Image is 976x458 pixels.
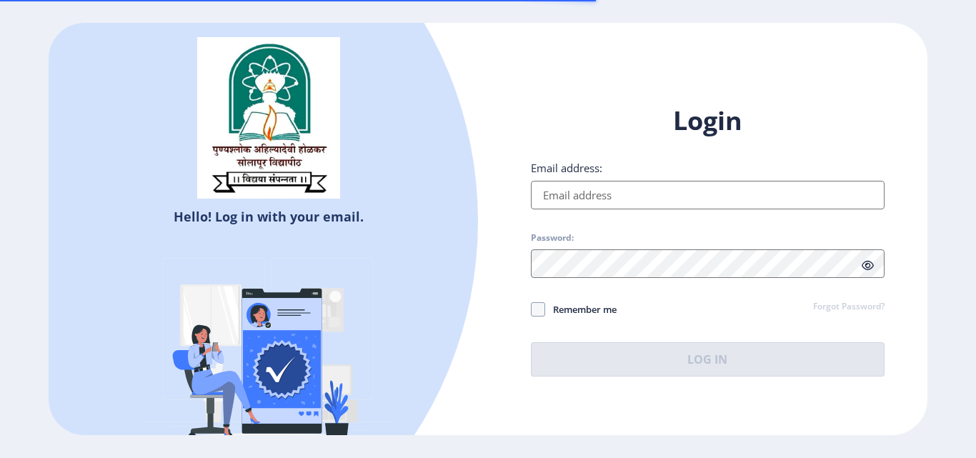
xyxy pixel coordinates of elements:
img: sulogo.png [197,37,340,199]
label: Password: [531,232,574,244]
a: Forgot Password? [813,301,885,314]
label: Email address: [531,161,602,175]
h1: Login [531,104,885,138]
button: Log In [531,342,885,377]
span: Remember me [545,301,617,318]
input: Email address [531,181,885,209]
